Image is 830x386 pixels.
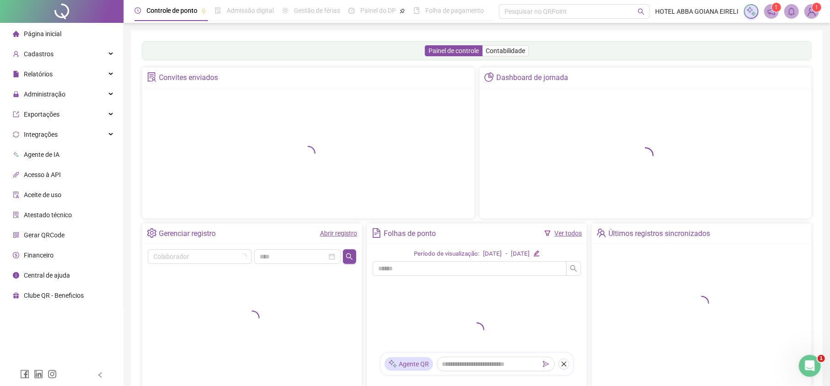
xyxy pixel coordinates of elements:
span: instagram [48,370,57,379]
span: left [97,372,103,378]
span: qrcode [13,232,19,238]
span: Admissão digital [227,7,274,14]
span: Integrações [24,131,58,138]
span: sun [282,7,288,14]
span: 1 [775,4,778,11]
span: notification [767,7,776,16]
span: search [638,8,645,15]
span: loading [693,295,711,312]
span: lock [13,91,19,97]
span: Folha de pagamento [425,7,484,14]
span: Exportações [24,111,60,118]
span: solution [147,72,157,82]
span: Agente de IA [24,151,60,158]
div: Convites enviados [159,70,218,86]
span: gift [13,292,19,299]
span: book [413,7,420,14]
span: dashboard [348,7,355,14]
div: Folhas de ponto [384,226,436,241]
span: Administração [24,91,65,98]
sup: 1 [772,3,781,12]
span: file-text [372,228,381,238]
div: [DATE] [483,249,502,259]
span: 1 [815,4,819,11]
span: Controle de ponto [146,7,197,14]
span: pushpin [201,8,206,14]
span: team [597,228,606,238]
span: Clube QR - Beneficios [24,292,84,299]
span: Atestado técnico [24,211,72,219]
span: close [561,361,567,367]
a: Ver todos [554,230,582,237]
span: solution [13,212,19,218]
img: 27070 [805,5,819,18]
span: api [13,172,19,178]
div: Período de visualização: [414,249,479,259]
span: pie-chart [484,72,494,82]
span: Acesso à API [24,171,61,178]
span: Cadastros [24,50,54,58]
span: loading [241,253,247,260]
span: sync [13,131,19,138]
span: Painel de controle [429,47,479,54]
span: filter [544,230,551,236]
span: bell [787,7,796,16]
span: Financeiro [24,252,54,259]
span: info-circle [13,272,19,279]
img: sparkle-icon.fc2bf0ac1784a2077858766a79e2daf3.svg [746,6,756,16]
span: dollar [13,252,19,258]
span: HOTEL ABBA GOIANA EIRELI [655,6,738,16]
div: Dashboard de jornada [496,70,568,86]
span: send [543,361,549,367]
span: Gerar QRCode [24,231,65,239]
span: Página inicial [24,30,61,38]
span: 1 [818,355,825,362]
span: loading [635,145,655,165]
span: Gestão de férias [294,7,340,14]
span: Painel do DP [360,7,396,14]
span: Relatórios [24,70,53,78]
span: audit [13,192,19,198]
iframe: Intercom live chat [799,355,821,377]
span: loading [299,145,317,162]
span: linkedin [34,370,43,379]
span: clock-circle [135,7,141,14]
span: search [346,253,353,260]
span: edit [533,250,539,256]
span: user-add [13,51,19,57]
img: sparkle-icon.fc2bf0ac1784a2077858766a79e2daf3.svg [388,359,397,369]
div: Agente QR [385,357,433,371]
span: loading [468,321,486,338]
span: pushpin [400,8,405,14]
div: Gerenciar registro [159,226,216,241]
div: Últimos registros sincronizados [608,226,710,241]
span: setting [147,228,157,238]
span: Central de ajuda [24,272,70,279]
span: home [13,31,19,37]
a: Abrir registro [320,230,357,237]
div: [DATE] [511,249,530,259]
div: - [505,249,507,259]
span: loading [244,309,261,327]
span: file [13,71,19,77]
sup: Atualize o seu contato no menu Meus Dados [812,3,821,12]
span: Contabilidade [486,47,525,54]
span: facebook [20,370,29,379]
span: search [570,265,577,272]
span: file-done [215,7,221,14]
span: export [13,111,19,118]
span: Aceite de uso [24,191,61,198]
